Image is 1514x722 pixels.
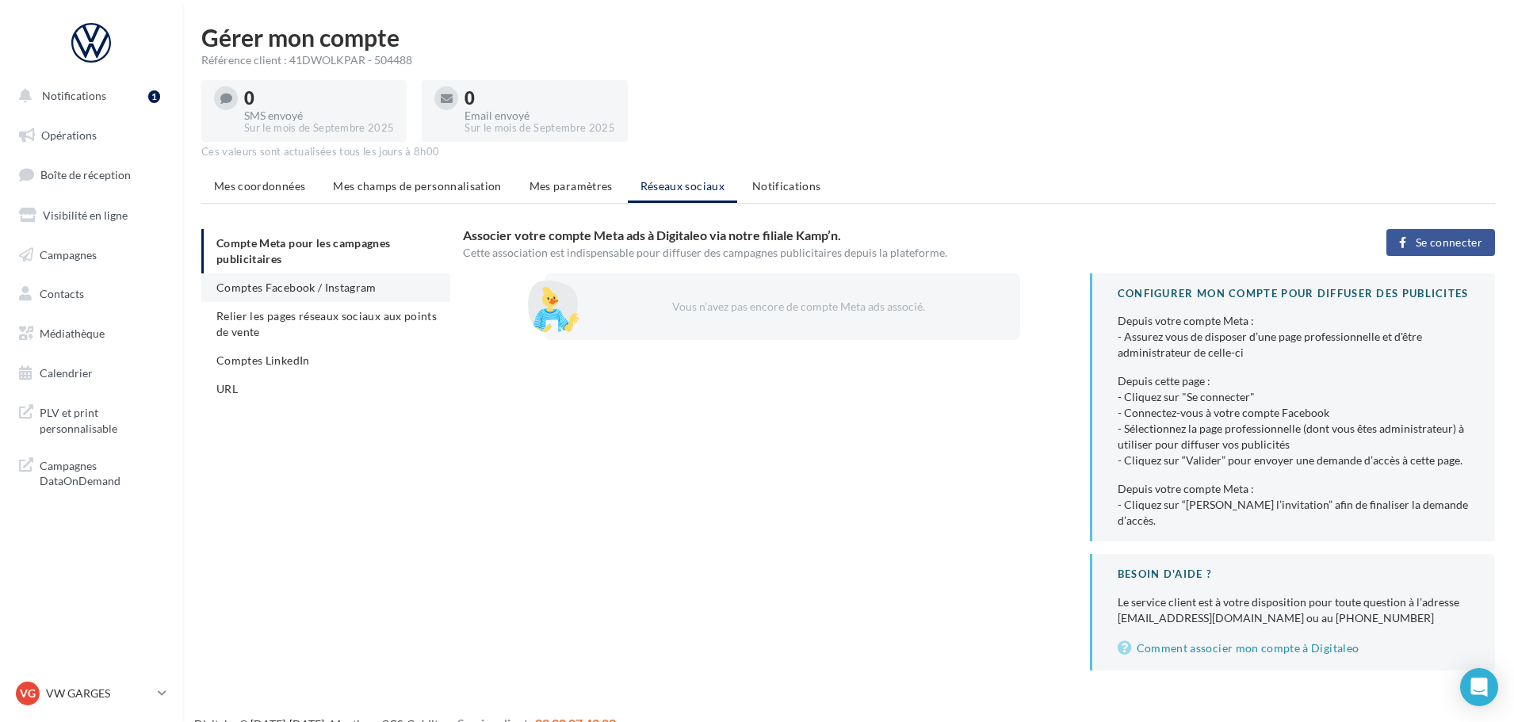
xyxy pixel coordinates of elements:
div: Sur le mois de Septembre 2025 [244,121,394,136]
span: Opérations [41,128,97,142]
button: Se connecter [1386,229,1495,256]
div: Depuis votre compte Meta : - Assurez vous de disposer d’une page professionnelle et d'être admini... [1118,313,1470,361]
span: Notifications [42,89,106,102]
div: Ces valeurs sont actualisées tous les jours à 8h00 [201,145,1495,159]
span: Comptes LinkedIn [216,353,310,367]
a: Opérations [10,119,173,152]
a: Calendrier [10,357,173,390]
span: Mes coordonnées [214,179,305,193]
span: Médiathèque [40,327,105,340]
span: Contacts [40,287,84,300]
span: Campagnes DataOnDemand [40,455,163,489]
a: Comment associer mon compte à Digitaleo [1118,639,1470,658]
div: 0 [244,90,394,107]
p: VW GARGES [46,686,151,701]
button: Notifications 1 [10,79,166,113]
div: Open Intercom Messenger [1460,668,1498,706]
div: Depuis cette page : - Cliquez sur "Se connecter" - Connectez-vous à votre compte Facebook - Sélec... [1118,373,1470,468]
div: Cette association est indispensable pour diffuser des campagnes publicitaires depuis la plateforme. [463,245,1287,261]
div: BESOIN D'AIDE ? [1118,567,1470,582]
span: Comptes Facebook / Instagram [216,281,377,294]
h1: Gérer mon compte [201,25,1495,49]
div: Depuis votre compte Meta : - Cliquez sur “[PERSON_NAME] l’invitation” afin de finaliser la demand... [1118,481,1470,529]
div: SMS envoyé [244,110,394,121]
a: VG VW GARGES [13,678,170,709]
a: Boîte de réception [10,158,173,192]
div: Email envoyé [465,110,614,121]
div: 1 [148,90,160,103]
span: Calendrier [40,366,93,380]
span: Notifications [752,179,821,193]
div: CONFIGURER MON COMPTE POUR DIFFUSER DES PUBLICITES [1118,286,1470,301]
span: Campagnes [40,247,97,261]
div: 0 [465,90,614,107]
a: Contacts [10,277,173,311]
span: URL [216,382,238,395]
span: VG [20,686,36,701]
div: Vous n’avez pas encore de compte Meta ads associé. [595,299,995,315]
span: PLV et print personnalisable [40,402,163,436]
span: Se connecter [1416,236,1482,249]
div: Le service client est à votre disposition pour toute question à l’adresse [EMAIL_ADDRESS][DOMAIN_... [1118,594,1470,626]
span: Mes champs de personnalisation [333,179,502,193]
a: Médiathèque [10,317,173,350]
div: Sur le mois de Septembre 2025 [465,121,614,136]
span: Boîte de réception [40,168,131,181]
a: Visibilité en ligne [10,199,173,232]
span: Visibilité en ligne [43,208,128,222]
a: Campagnes DataOnDemand [10,449,173,495]
a: Campagnes [10,239,173,272]
span: Relier les pages réseaux sociaux aux points de vente [216,309,437,338]
span: Mes paramètres [530,179,613,193]
div: Référence client : 41DWOLKPAR - 504488 [201,52,1495,68]
h3: Associer votre compte Meta ads à Digitaleo via notre filiale Kamp’n. [463,229,1287,242]
a: PLV et print personnalisable [10,395,173,442]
